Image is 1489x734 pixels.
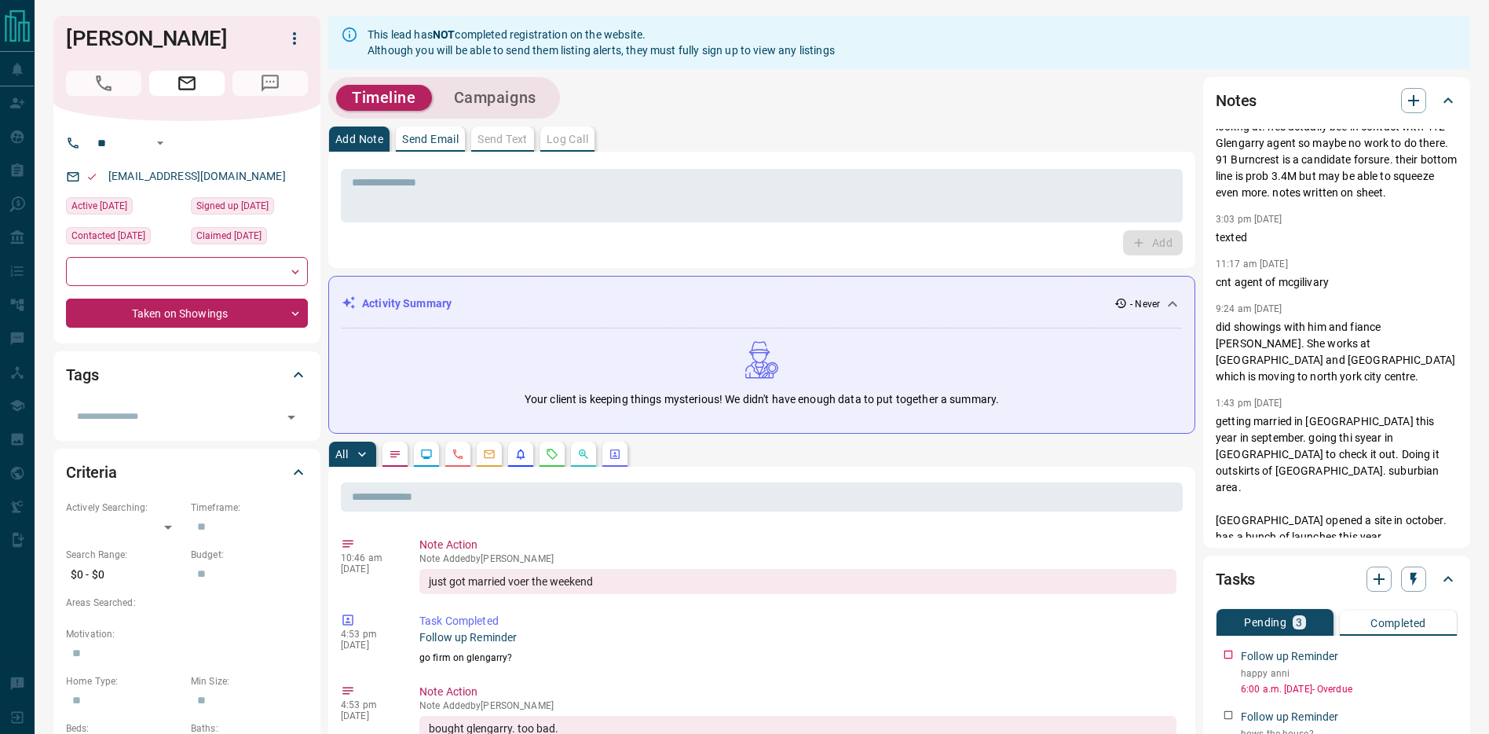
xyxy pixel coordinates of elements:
p: 11:17 am [DATE] [1216,259,1288,270]
p: 3:03 pm [DATE] [1216,214,1282,225]
a: [EMAIL_ADDRESS][DOMAIN_NAME] [108,170,286,182]
div: just got married voer the weekend [419,569,1176,594]
div: Tasks [1216,560,1458,598]
p: Areas Searched: [66,596,308,610]
p: Follow up Reminder [1241,648,1338,665]
p: Activity Summary [362,295,452,312]
span: Signed up [DATE] [196,198,269,214]
p: go firm on glengarry? [419,651,1176,665]
svg: Listing Alerts [514,448,527,461]
p: cnt agent of mcgilivary [1216,274,1458,291]
button: Open [151,134,170,152]
div: Tags [66,356,308,394]
p: All [335,449,348,460]
div: Tue May 30 2023 [66,197,183,219]
span: Contacted [DATE] [71,228,145,244]
p: Search Range: [66,548,183,562]
p: Task Completed [419,613,1176,629]
p: [DATE] [341,710,396,721]
p: [DATE] [341,640,396,651]
svg: Email Valid [86,171,97,182]
div: Criteria [66,453,308,491]
div: Tue May 30 2023 [191,197,308,219]
p: 4:53 pm [341,699,396,710]
svg: Opportunities [577,448,590,461]
p: texted [1216,229,1458,246]
p: Home Type: [66,674,183,688]
p: Note Action [419,684,1176,700]
p: Budget: [191,548,308,562]
svg: Agent Actions [609,448,621,461]
svg: Calls [452,448,464,461]
p: Note Action [419,537,1176,553]
p: Pending [1244,617,1286,628]
svg: Lead Browsing Activity [420,448,433,461]
span: Active [DATE] [71,198,127,214]
button: Timeline [336,85,432,111]
div: Tue May 30 2023 [191,227,308,249]
strong: NOT [433,28,455,41]
h2: Criteria [66,460,117,485]
p: Timeframe: [191,501,308,515]
p: Add Note [335,134,383,145]
button: Campaigns [438,85,552,111]
p: - Never [1130,297,1160,311]
h2: Tags [66,362,98,387]
div: Activity Summary- Never [342,289,1182,318]
span: Email [149,71,225,96]
span: No Number [66,71,141,96]
svg: Emails [483,448,496,461]
svg: Requests [546,448,558,461]
p: 3 [1296,617,1302,628]
p: Your client is keeping things mysterious! We didn't have enough data to put together a summary. [525,391,999,408]
p: did some digging into all the houses he was lookng at. hes actually bee in contact with 412 Gleng... [1216,102,1458,201]
p: Follow up Reminder [1241,709,1338,725]
p: 6:00 a.m. [DATE] - Overdue [1241,682,1458,696]
button: Open [280,406,302,428]
p: Note Added by [PERSON_NAME] [419,553,1176,564]
span: No Number [232,71,308,96]
p: 4:53 pm [341,629,396,640]
h2: Notes [1216,88,1257,113]
div: This lead has completed registration on the website. Although you will be able to send them listi... [368,20,835,64]
p: Completed [1370,618,1426,629]
p: Follow up Reminder [419,629,1176,646]
p: Motivation: [66,627,308,641]
svg: Notes [389,448,401,461]
p: Actively Searching: [66,501,183,515]
p: Note Added by [PERSON_NAME] [419,700,1176,711]
p: Send Email [402,134,459,145]
p: 9:24 am [DATE] [1216,303,1282,314]
div: Notes [1216,82,1458,119]
div: Sat Mar 02 2024 [66,227,183,249]
div: Taken on Showings [66,299,308,328]
h1: [PERSON_NAME] [66,26,258,51]
p: happy anni [1241,666,1458,681]
p: 1:43 pm [DATE] [1216,398,1282,409]
p: 10:46 am [341,552,396,563]
span: Claimed [DATE] [196,228,262,244]
p: [DATE] [341,563,396,574]
h2: Tasks [1216,567,1255,592]
p: did showings with him and fiance [PERSON_NAME]. She works at [GEOGRAPHIC_DATA] and [GEOGRAPHIC_DA... [1216,319,1458,385]
p: Min Size: [191,674,308,688]
p: $0 - $0 [66,562,183,588]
